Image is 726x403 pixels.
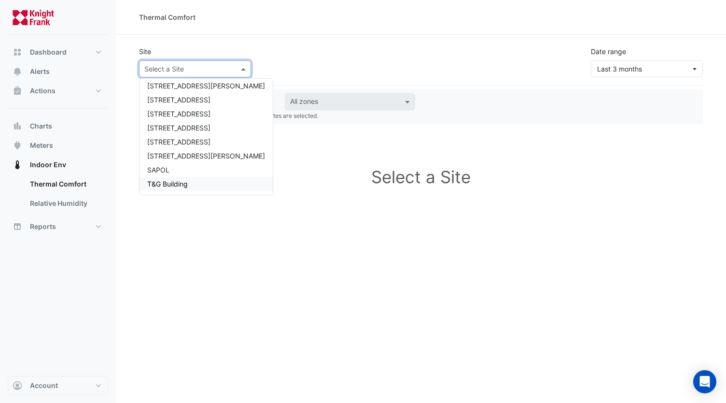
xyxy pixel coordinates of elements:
span: Indoor Env [30,160,66,170]
button: Account [8,376,108,395]
app-icon: Alerts [13,67,22,76]
a: Relative Humidity [22,194,108,213]
div: Open Intercom Messenger [693,370,716,393]
span: Account [30,381,58,390]
span: [STREET_ADDRESS] [147,124,210,132]
app-icon: Reports [13,222,22,231]
button: Dashboard [8,43,108,62]
button: Charts [8,116,108,136]
span: [STREET_ADDRESS][PERSON_NAME] [147,82,265,90]
label: Site [139,46,151,57]
button: Alerts [8,62,108,81]
span: Alerts [30,67,50,76]
span: [STREET_ADDRESS] [147,110,210,118]
span: SAPOL [147,166,169,174]
div: Indoor Env [8,174,108,217]
span: [STREET_ADDRESS] [147,96,210,104]
span: Actions [30,86,56,96]
button: Actions [8,81,108,101]
span: Dashboard [30,47,67,57]
div: Options List [140,79,273,195]
a: Thermal Comfort [22,174,108,194]
span: [STREET_ADDRESS] [147,138,210,146]
app-icon: Indoor Env [13,160,22,170]
img: Company Logo [12,8,55,27]
button: Indoor Env [8,155,108,174]
span: Reports [30,222,56,231]
span: [STREET_ADDRESS][PERSON_NAME] [147,152,265,160]
button: Reports [8,217,108,236]
div: Thermal Comfort [139,12,195,22]
label: Date range [591,46,626,57]
span: Meters [30,141,53,150]
button: Last 3 months [591,60,703,77]
div: All zones [289,96,318,109]
app-icon: Charts [13,121,22,131]
app-icon: Dashboard [13,47,22,57]
h1: Select a Site [139,136,703,218]
span: T&G Building [147,180,188,188]
button: Meters [8,136,108,155]
app-icon: Meters [13,141,22,150]
span: Charts [30,121,52,131]
span: 01 Jul 25 - 30 Sep 25 [597,65,642,73]
app-icon: Actions [13,86,22,96]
